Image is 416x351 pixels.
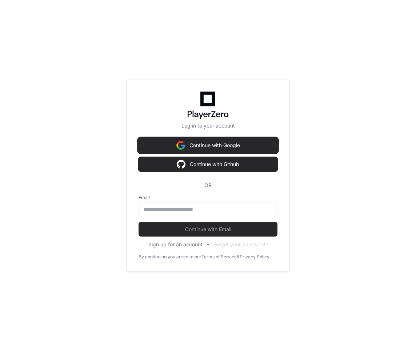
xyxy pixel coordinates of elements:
[139,138,277,153] button: Continue with Google
[213,241,268,248] button: Forgot your password?
[139,254,201,260] div: By continuing you agree to our
[201,182,215,189] span: OR
[139,122,277,129] p: Log in to your account
[176,138,185,153] img: Sign in with google
[148,241,203,248] button: Sign up for an account
[240,254,270,260] a: Privacy Policy.
[139,195,277,201] label: Email
[139,222,277,237] button: Continue with Email
[237,254,240,260] div: &
[139,157,277,172] button: Continue with Github
[139,226,277,233] span: Continue with Email
[177,157,185,172] img: Sign in with google
[201,254,237,260] a: Terms of Service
